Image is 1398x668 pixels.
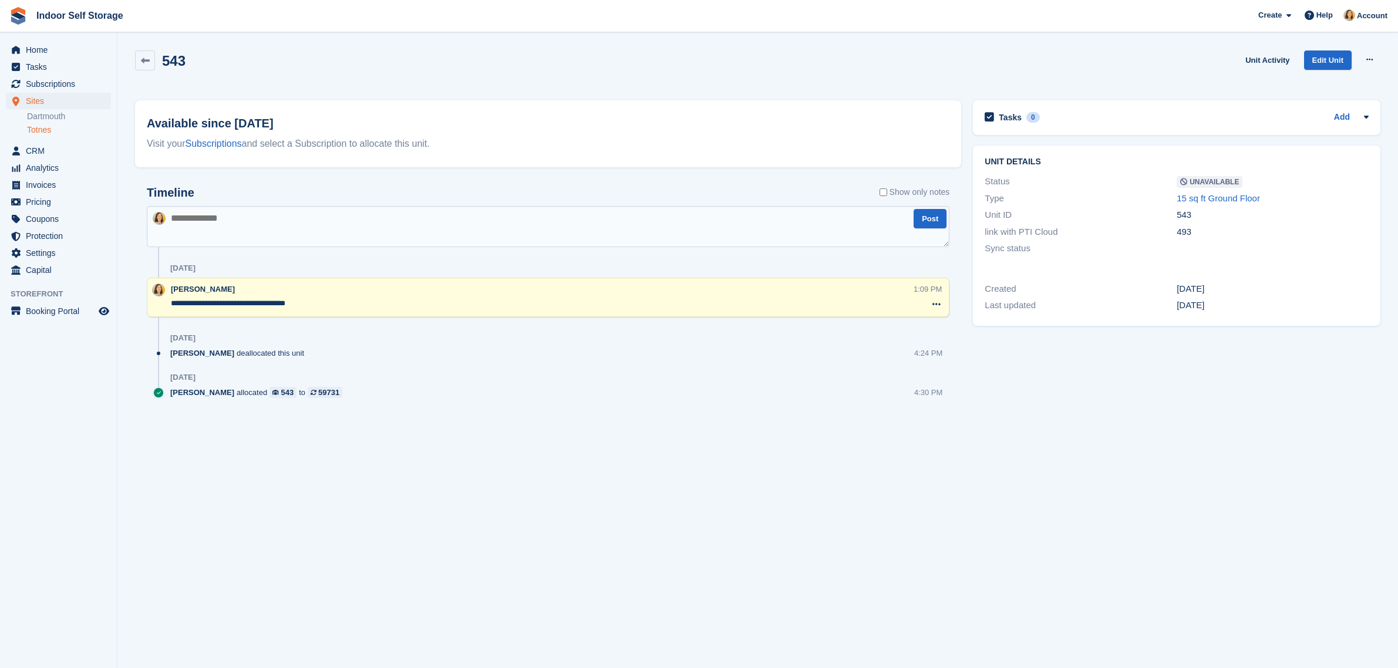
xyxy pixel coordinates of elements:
[6,143,111,159] a: menu
[999,112,1022,123] h2: Tasks
[170,264,196,273] div: [DATE]
[914,284,942,295] div: 1:09 PM
[97,304,111,318] a: Preview store
[308,387,342,398] a: 59731
[1177,282,1369,296] div: [DATE]
[6,93,111,109] a: menu
[1241,50,1294,70] a: Unit Activity
[162,53,186,69] h2: 543
[26,211,96,227] span: Coupons
[1177,299,1369,312] div: [DATE]
[147,186,194,200] h2: Timeline
[1357,10,1387,22] span: Account
[26,194,96,210] span: Pricing
[1177,193,1260,203] a: 15 sq ft Ground Floor
[6,76,111,92] a: menu
[281,387,294,398] div: 543
[26,59,96,75] span: Tasks
[1343,9,1355,21] img: Emma Higgins
[985,282,1177,296] div: Created
[147,114,949,132] h2: Available since [DATE]
[6,42,111,58] a: menu
[26,245,96,261] span: Settings
[6,177,111,193] a: menu
[270,387,297,398] a: 543
[170,333,196,343] div: [DATE]
[27,124,111,136] a: Totnes
[985,175,1177,188] div: Status
[26,93,96,109] span: Sites
[9,7,27,25] img: stora-icon-8386f47178a22dfd0bd8f6a31ec36ba5ce8667c1dd55bd0f319d3a0aa187defe.svg
[11,288,117,300] span: Storefront
[152,284,165,296] img: Emma Higgins
[6,228,111,244] a: menu
[153,212,166,225] img: Emma Higgins
[880,186,887,198] input: Show only notes
[170,387,234,398] span: [PERSON_NAME]
[26,177,96,193] span: Invoices
[6,245,111,261] a: menu
[914,348,942,359] div: 4:24 PM
[1258,9,1282,21] span: Create
[1026,112,1040,123] div: 0
[985,192,1177,205] div: Type
[32,6,128,25] a: Indoor Self Storage
[1304,50,1352,70] a: Edit Unit
[1334,111,1350,124] a: Add
[26,262,96,278] span: Capital
[914,209,946,228] button: Post
[6,303,111,319] a: menu
[171,285,235,293] span: [PERSON_NAME]
[26,228,96,244] span: Protection
[985,208,1177,222] div: Unit ID
[147,137,949,151] div: Visit your and select a Subscription to allocate this unit.
[170,348,234,359] span: [PERSON_NAME]
[1177,225,1369,239] div: 493
[26,76,96,92] span: Subscriptions
[985,225,1177,239] div: link with PTI Cloud
[26,303,96,319] span: Booking Portal
[6,59,111,75] a: menu
[985,242,1177,255] div: Sync status
[985,299,1177,312] div: Last updated
[6,160,111,176] a: menu
[6,211,111,227] a: menu
[1177,176,1242,188] span: Unavailable
[985,157,1369,167] h2: Unit details
[880,186,950,198] label: Show only notes
[170,348,310,359] div: deallocated this unit
[26,42,96,58] span: Home
[27,111,111,122] a: Dartmouth
[6,194,111,210] a: menu
[914,387,942,398] div: 4:30 PM
[186,139,242,149] a: Subscriptions
[170,387,348,398] div: allocated to
[26,160,96,176] span: Analytics
[1177,208,1369,222] div: 543
[318,387,339,398] div: 59731
[170,373,196,382] div: [DATE]
[26,143,96,159] span: CRM
[1316,9,1333,21] span: Help
[6,262,111,278] a: menu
